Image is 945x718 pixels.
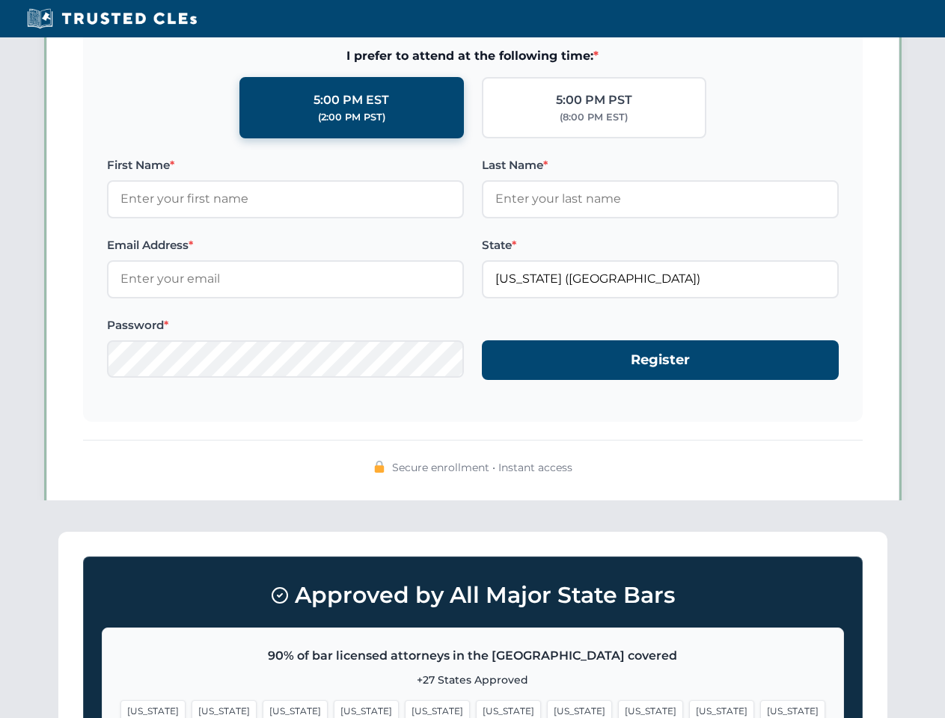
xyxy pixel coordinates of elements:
[107,316,464,334] label: Password
[482,340,839,380] button: Register
[314,90,389,110] div: 5:00 PM EST
[22,7,201,30] img: Trusted CLEs
[482,156,839,174] label: Last Name
[107,156,464,174] label: First Name
[373,461,385,473] img: 🔒
[482,260,839,298] input: Florida (FL)
[107,180,464,218] input: Enter your first name
[560,110,628,125] div: (8:00 PM EST)
[482,236,839,254] label: State
[556,90,632,110] div: 5:00 PM PST
[107,236,464,254] label: Email Address
[120,646,825,666] p: 90% of bar licensed attorneys in the [GEOGRAPHIC_DATA] covered
[107,260,464,298] input: Enter your email
[107,46,839,66] span: I prefer to attend at the following time:
[120,672,825,688] p: +27 States Approved
[102,575,844,616] h3: Approved by All Major State Bars
[318,110,385,125] div: (2:00 PM PST)
[482,180,839,218] input: Enter your last name
[392,459,572,476] span: Secure enrollment • Instant access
